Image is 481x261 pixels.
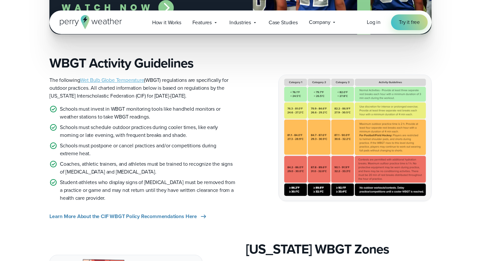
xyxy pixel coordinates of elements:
p: Schools must postpone or cancel practices and/or competitions during extreme heat. [60,142,235,158]
span: Company [309,18,330,26]
a: Learn More About the CIF WBGT Policy Recommendations Here [49,213,207,220]
span: How it Works [152,19,181,27]
img: CIF WBGT Policy Guidelines monitoring [279,75,431,200]
a: How it Works [147,16,187,29]
span: Try it free [399,18,420,26]
a: Try it free [391,14,428,30]
p: Schools must invest in WBGT monitoring tools like handheld monitors or weather stations to take W... [60,105,235,121]
h3: [US_STATE] WBGT Zones [246,241,432,257]
span: Case Studies [269,19,298,27]
h3: WBGT Activity Guidelines [49,55,235,71]
p: Coaches, athletic trainers, and athletes must be trained to recognize the signs of [MEDICAL_DATA]... [60,160,235,176]
span: Learn More About the CIF WBGT Policy Recommendations Here [49,213,197,220]
p: Schools must schedule outdoor practices during cooler times, like early morning or late evening, ... [60,123,235,139]
a: Case Studies [263,16,303,29]
a: Log in [367,18,381,26]
span: Industries [229,19,251,27]
a: Wet Bulb Globe Temperature [80,76,144,84]
span: Features [192,19,212,27]
p: Student-athletes who display signs of [MEDICAL_DATA] must be removed from a practice or game and ... [60,178,235,202]
p: The following (WBGT) regulations are specifically for outdoor practices. All charted information ... [49,76,235,100]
